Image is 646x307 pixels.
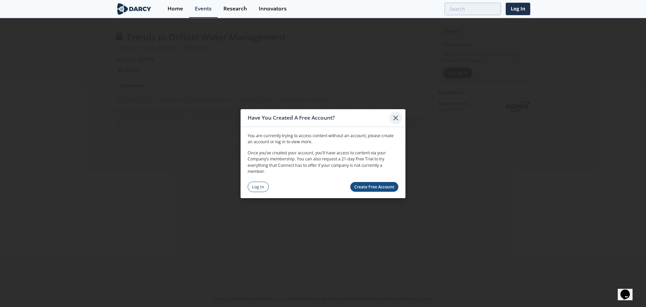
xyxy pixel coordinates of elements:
p: You are currently trying to access content without an account, please create an account or log in... [248,133,398,145]
img: logo-wide.svg [116,3,152,15]
a: Log In [506,3,530,15]
input: Advanced Search [444,3,501,15]
div: Have You Created A Free Account? [248,112,389,124]
a: Create Free Account [350,182,399,192]
iframe: chat widget [618,280,639,300]
div: Innovators [259,6,287,11]
div: Research [223,6,247,11]
p: Once you’ve created your account, you’ll have access to content via your Company’s membership. Yo... [248,150,398,175]
a: Log In [248,182,269,192]
div: Events [195,6,212,11]
div: Home [168,6,183,11]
